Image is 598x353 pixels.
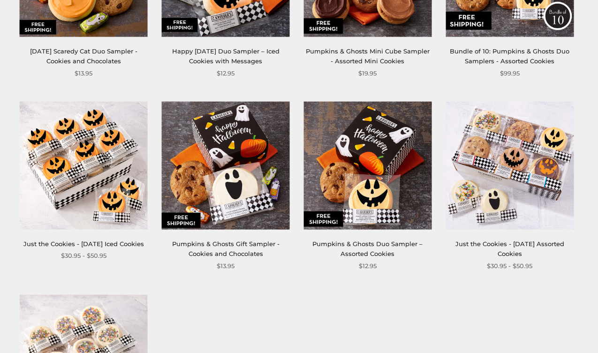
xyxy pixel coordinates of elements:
[172,240,280,257] a: Pumpkins & Ghosts Gift Sampler - Cookies and Chocolates
[306,47,430,65] a: Pumpkins & Ghosts Mini Cube Sampler - Assorted Mini Cookies
[8,317,97,345] iframe: Sign Up via Text for Offers
[75,68,92,78] span: $13.95
[455,240,564,257] a: Just the Cookies - [DATE] Assorted Cookies
[172,47,280,65] a: Happy [DATE] Duo Sampler – Iced Cookies with Messages
[487,261,532,271] span: $30.95 - $50.95
[20,102,148,230] img: Just the Cookies - Halloween Iced Cookies
[61,251,106,261] span: $30.95 - $50.95
[162,102,290,230] img: Pumpkins & Ghosts Gift Sampler - Cookies and Chocolates
[304,102,432,230] img: Pumpkins & Ghosts Duo Sampler – Assorted Cookies
[359,261,377,271] span: $12.95
[312,240,423,257] a: Pumpkins & Ghosts Duo Sampler – Assorted Cookies
[500,68,520,78] span: $99.95
[30,47,137,65] a: [DATE] Scaredy Cat Duo Sampler - Cookies and Chocolates
[23,240,144,248] a: Just the Cookies - [DATE] Iced Cookies
[217,261,235,271] span: $13.95
[358,68,377,78] span: $19.95
[446,102,574,230] img: Just the Cookies - Halloween Assorted Cookies
[217,68,235,78] span: $12.95
[450,47,569,65] a: Bundle of 10: Pumpkins & Ghosts Duo Samplers - Assorted Cookies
